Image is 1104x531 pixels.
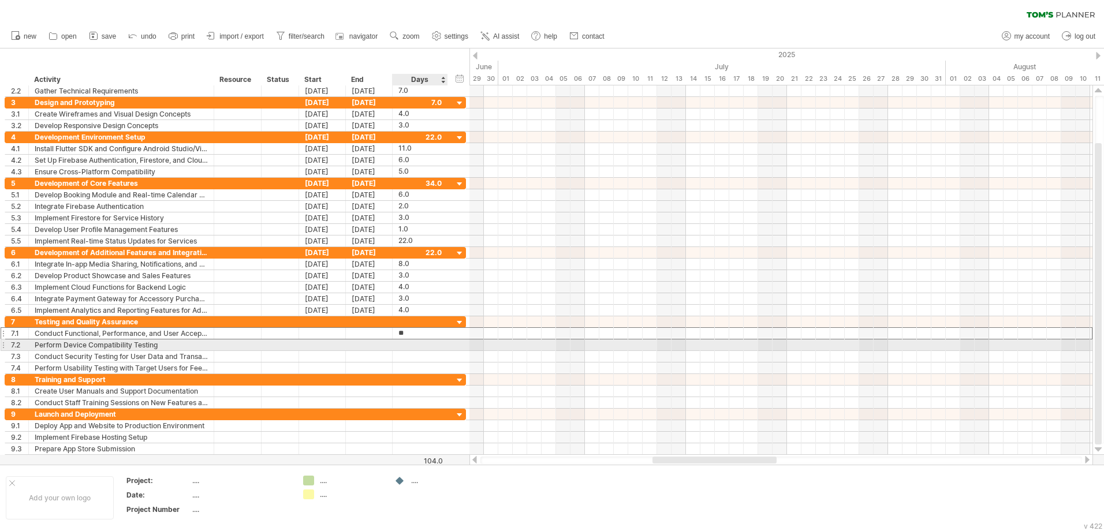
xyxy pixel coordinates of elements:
div: Gather Technical Requirements [35,85,208,96]
div: Activity [34,74,207,85]
div: 9.3 [11,443,28,454]
div: Sunday, 6 July 2025 [570,73,585,85]
div: .... [320,476,383,485]
div: Perform Usability Testing with Target Users for Feedback [35,362,208,373]
div: Create User Manuals and Support Documentation [35,386,208,397]
a: AI assist [478,29,523,44]
div: Conduct Security Testing for User Data and Transactions [35,351,208,362]
div: Sunday, 3 August 2025 [975,73,989,85]
div: Friday, 1 August 2025 [946,73,960,85]
div: Implement Real-time Status Updates for Services [35,235,208,246]
div: [DATE] [346,178,393,189]
div: Friday, 25 July 2025 [845,73,859,85]
div: Days [392,74,447,85]
div: Monday, 21 July 2025 [787,73,801,85]
div: Thursday, 24 July 2025 [830,73,845,85]
a: log out [1059,29,1099,44]
div: Thursday, 10 July 2025 [628,73,643,85]
div: 4.0 [398,109,442,119]
div: Saturday, 12 July 2025 [657,73,672,85]
span: navigator [349,32,378,40]
div: Date: [126,490,190,500]
div: Wednesday, 9 July 2025 [614,73,628,85]
div: [DATE] [299,143,346,154]
div: 2.2 [11,85,28,96]
div: [DATE] [346,166,393,177]
div: [DATE] [346,143,393,154]
div: 7.1 [11,328,28,339]
div: Friday, 8 August 2025 [1047,73,1061,85]
div: Wednesday, 23 July 2025 [816,73,830,85]
span: log out [1075,32,1095,40]
div: Testing and Quality Assurance [35,316,208,327]
div: 5 [11,178,28,189]
div: [DATE] [346,270,393,281]
div: Prepare App Store Submission [35,443,208,454]
div: [DATE] [346,201,393,212]
div: Monday, 28 July 2025 [888,73,902,85]
div: Implement Analytics and Reporting Features for Admin Dashboard [35,305,208,316]
div: [DATE] [346,132,393,143]
div: Perform Device Compatibility Testing [35,339,208,350]
div: [DATE] [299,282,346,293]
div: 4.0 [398,305,442,316]
span: settings [445,32,468,40]
span: help [544,32,557,40]
div: [DATE] [346,212,393,223]
div: 7.3 [11,351,28,362]
div: [DATE] [299,235,346,246]
a: settings [429,29,472,44]
div: 5.3 [11,212,28,223]
div: [DATE] [346,97,393,108]
div: 4 [11,132,28,143]
div: Sunday, 20 July 2025 [773,73,787,85]
div: 6.0 [398,189,442,200]
div: 5.1 [11,189,28,200]
div: Ensure Cross-Platform Compatibility [35,166,208,177]
div: Resource [219,74,255,85]
div: 2.0 [398,201,442,212]
div: Add your own logo [6,476,114,519]
div: 9.2 [11,432,28,443]
div: v 422 [1084,522,1102,530]
span: filter/search [289,32,325,40]
div: .... [411,476,474,485]
div: [DATE] [299,224,346,235]
div: 7.0 [398,85,442,96]
a: new [8,29,40,44]
div: .... [192,476,289,485]
div: Wednesday, 6 August 2025 [1018,73,1032,85]
div: Friday, 18 July 2025 [744,73,758,85]
div: 9 [11,409,28,420]
div: Wednesday, 30 July 2025 [917,73,931,85]
div: 4.1 [11,143,28,154]
div: [DATE] [299,120,346,131]
div: 6.2 [11,270,28,281]
div: 3 [11,97,28,108]
div: Saturday, 26 July 2025 [859,73,874,85]
span: AI assist [493,32,519,40]
div: .... [320,489,383,499]
a: import / export [204,29,267,44]
div: Project Number [126,504,190,514]
div: Friday, 11 July 2025 [643,73,657,85]
div: .... [192,490,289,500]
div: [DATE] [346,282,393,293]
div: [DATE] [299,247,346,258]
div: Development of Additional Features and Integration [35,247,208,258]
div: 8.2 [11,397,28,408]
div: Implement Firebase Hosting Setup [35,432,208,443]
div: 3.2 [11,120,28,131]
div: 3.0 [398,270,442,281]
div: .... [192,504,289,514]
div: 8 [11,374,28,385]
div: Integrate In-app Media Sharing, Notifications, and Admin Dashboard [35,259,208,270]
div: Development of Core Features [35,178,208,189]
div: [DATE] [299,212,346,223]
a: help [528,29,561,44]
div: Saturday, 5 July 2025 [556,73,570,85]
div: 3.0 [398,293,442,304]
div: 6.4 [11,293,28,304]
span: my account [1015,32,1050,40]
div: [DATE] [299,259,346,270]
